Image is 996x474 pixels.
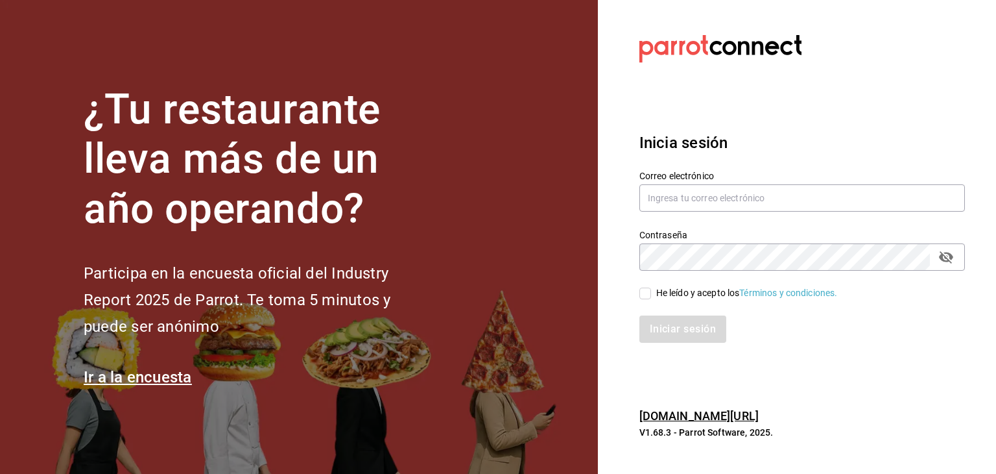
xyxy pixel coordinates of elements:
[639,409,759,423] a: [DOMAIN_NAME][URL]
[639,184,965,212] input: Ingresa tu correo electrónico
[656,286,838,300] div: He leído y acepto los
[84,368,192,386] a: Ir a la encuesta
[639,426,965,439] p: V1.68.3 - Parrot Software, 2025.
[639,230,965,239] label: Contraseña
[84,260,434,340] h2: Participa en la encuesta oficial del Industry Report 2025 de Parrot. Te toma 5 minutos y puede se...
[84,85,434,234] h1: ¿Tu restaurante lleva más de un año operando?
[639,131,965,155] h3: Inicia sesión
[639,171,965,180] label: Correo electrónico
[935,246,957,268] button: passwordField
[739,288,837,298] a: Términos y condiciones.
